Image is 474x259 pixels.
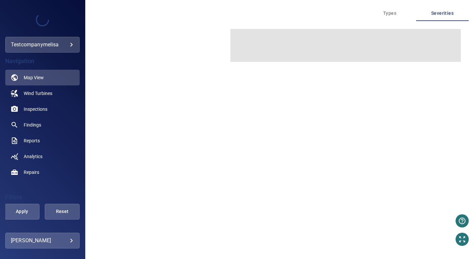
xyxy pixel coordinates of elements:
span: Apply [13,207,31,216]
span: Map View [24,74,44,81]
span: Inspections [24,106,47,112]
span: Wind Turbines [24,90,52,97]
div: testcompanymelisa [5,37,80,53]
a: findings noActive [5,117,80,133]
span: Reset [53,207,71,216]
button: Reset [45,204,80,220]
h4: Navigation [5,58,80,64]
span: Severities [420,9,465,17]
h4: Filters [5,194,80,200]
a: reports noActive [5,133,80,149]
a: repairs noActive [5,164,80,180]
span: Repairs [24,169,39,176]
div: [PERSON_NAME] [11,235,74,246]
span: Reports [24,137,40,144]
span: Findings [24,122,41,128]
a: map active [5,70,80,85]
a: analytics noActive [5,149,80,164]
span: Analytics [24,153,42,160]
div: testcompanymelisa [11,39,74,50]
a: inspections noActive [5,101,80,117]
span: Types [367,9,412,17]
a: windturbines noActive [5,85,80,101]
button: Apply [5,204,39,220]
